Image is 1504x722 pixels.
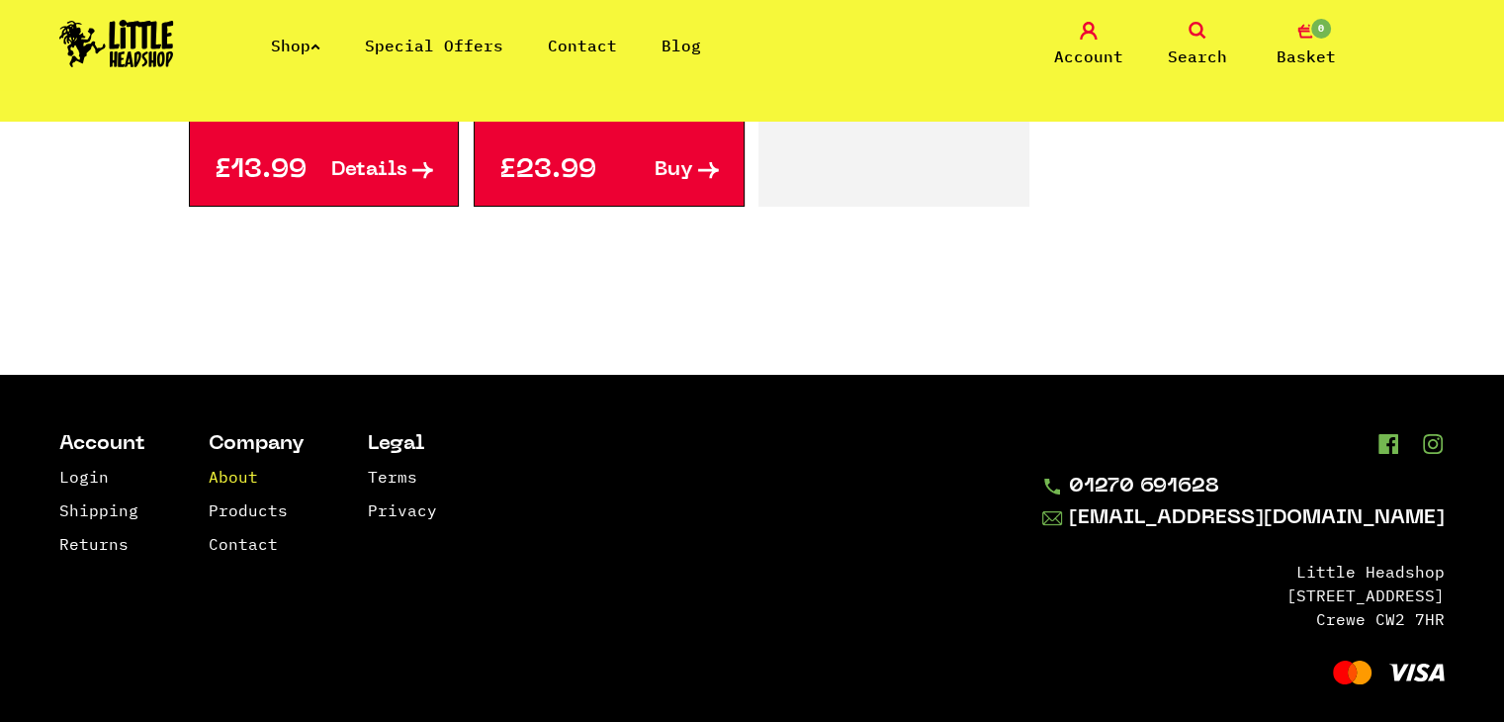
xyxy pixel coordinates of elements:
[59,467,109,487] a: Login
[1333,661,1445,684] img: Visa and Mastercard Accepted
[548,36,617,55] a: Contact
[368,434,437,455] li: Legal
[59,20,174,67] img: Little Head Shop Logo
[1309,17,1333,41] span: 0
[1148,22,1247,68] a: Search
[59,534,129,554] a: Returns
[1042,507,1445,530] a: [EMAIL_ADDRESS][DOMAIN_NAME]
[331,160,407,181] span: Details
[215,160,324,181] p: £13.99
[368,467,417,487] a: Terms
[271,36,320,55] a: Shop
[209,467,258,487] a: About
[323,160,433,181] a: Details
[368,500,437,520] a: Privacy
[1042,477,1445,497] a: 01270 691628
[662,36,701,55] a: Blog
[59,500,138,520] a: Shipping
[1054,45,1123,68] span: Account
[209,500,288,520] a: Products
[499,160,609,181] p: £23.99
[1168,45,1227,68] span: Search
[1277,45,1336,68] span: Basket
[1257,22,1356,68] a: 0 Basket
[655,160,693,181] span: Buy
[59,434,145,455] li: Account
[1042,560,1445,584] li: Little Headshop
[209,534,278,554] a: Contact
[1042,607,1445,631] li: Crewe CW2 7HR
[209,434,305,455] li: Company
[365,36,503,55] a: Special Offers
[1042,584,1445,607] li: [STREET_ADDRESS]
[609,160,719,181] a: Buy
